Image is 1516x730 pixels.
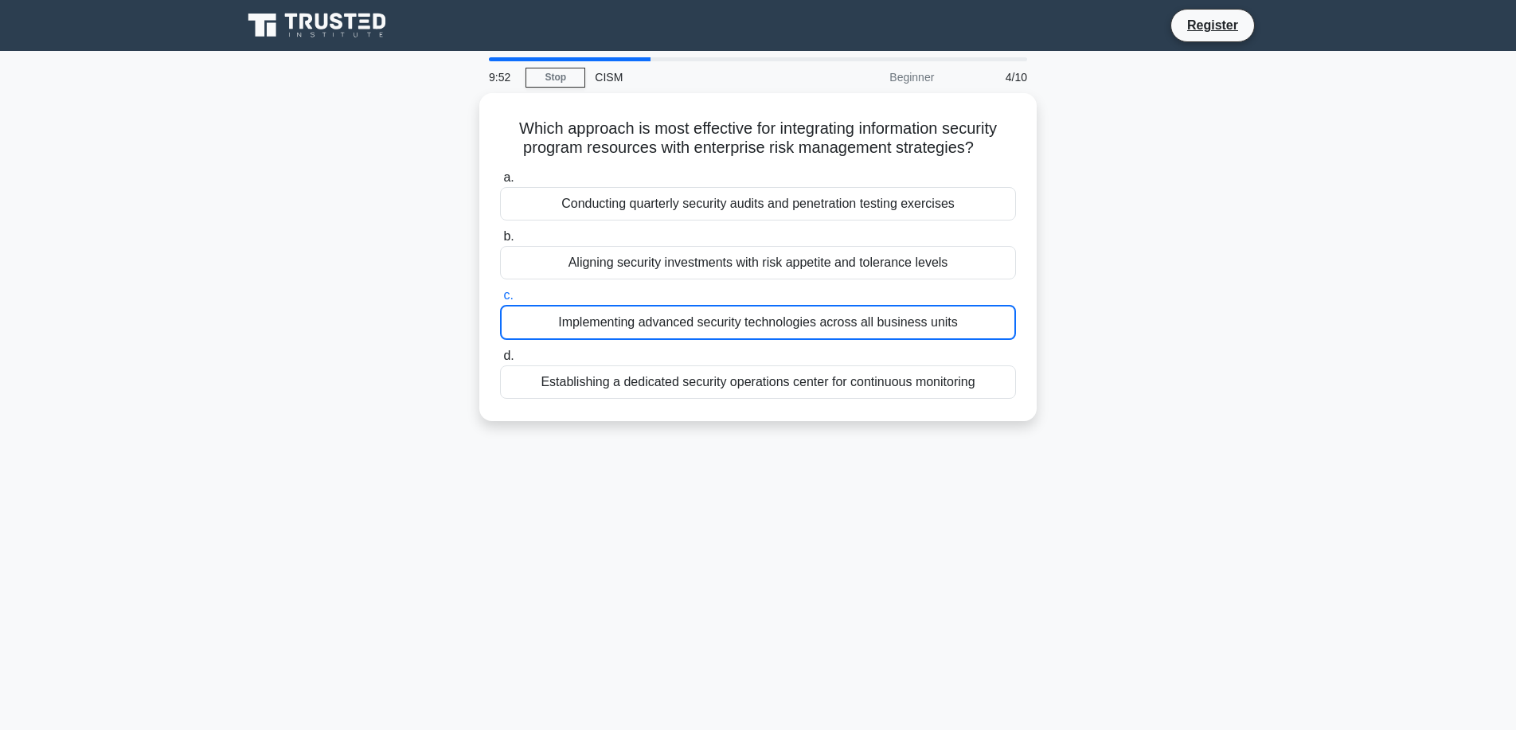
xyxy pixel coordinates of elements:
[944,61,1037,93] div: 4/10
[500,187,1016,221] div: Conducting quarterly security audits and penetration testing exercises
[526,68,585,88] a: Stop
[500,305,1016,340] div: Implementing advanced security technologies across all business units
[503,170,514,184] span: a.
[500,246,1016,279] div: Aligning security investments with risk appetite and tolerance levels
[804,61,944,93] div: Beginner
[503,288,513,302] span: c.
[500,365,1016,399] div: Establishing a dedicated security operations center for continuous monitoring
[479,61,526,93] div: 9:52
[1178,15,1248,35] a: Register
[503,349,514,362] span: d.
[503,229,514,243] span: b.
[498,119,1018,158] h5: Which approach is most effective for integrating information security program resources with ente...
[585,61,804,93] div: CISM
